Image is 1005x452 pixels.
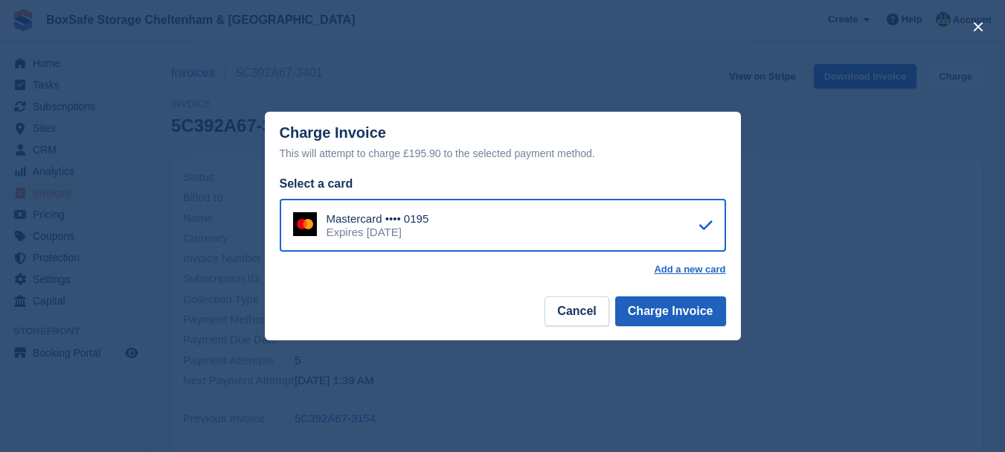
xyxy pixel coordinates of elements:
[293,212,317,236] img: Mastercard Logo
[280,124,726,162] div: Charge Invoice
[545,296,609,326] button: Cancel
[280,144,726,162] div: This will attempt to charge £195.90 to the selected payment method.
[280,175,726,193] div: Select a card
[327,226,429,239] div: Expires [DATE]
[654,264,725,276] a: Add a new card
[966,15,990,39] button: close
[615,296,726,326] button: Charge Invoice
[327,212,429,226] div: Mastercard •••• 0195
